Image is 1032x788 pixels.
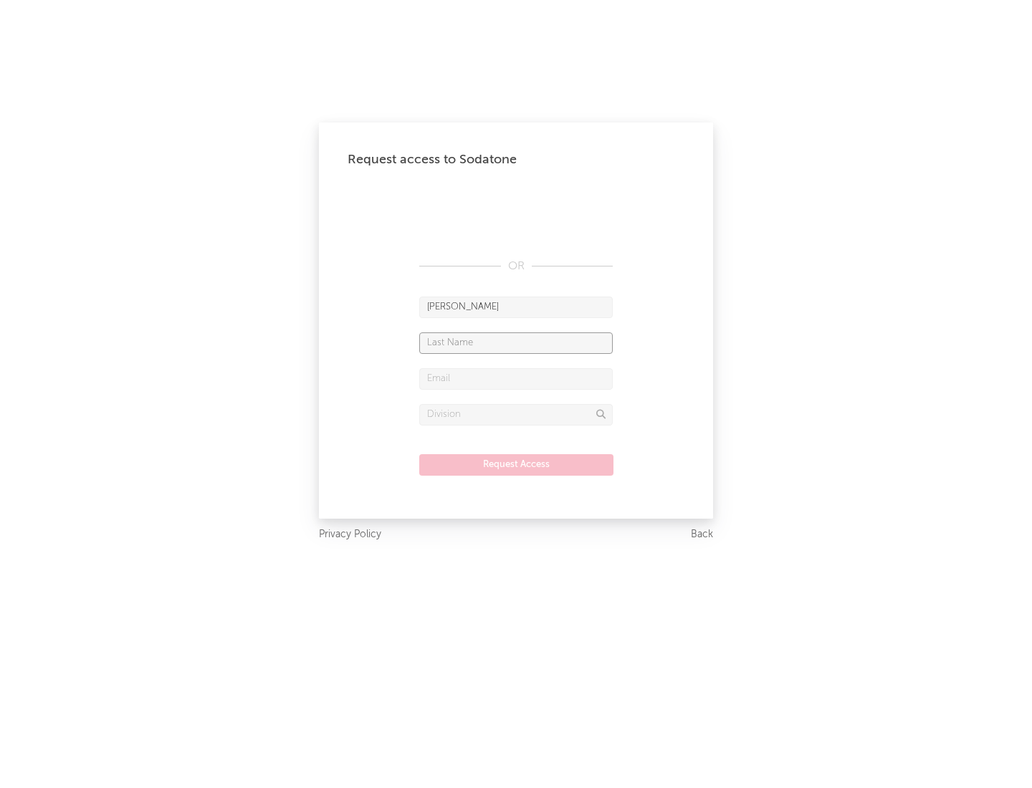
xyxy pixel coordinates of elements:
input: Email [419,368,613,390]
div: Request access to Sodatone [348,151,684,168]
input: First Name [419,297,613,318]
div: OR [419,258,613,275]
a: Back [691,526,713,544]
a: Privacy Policy [319,526,381,544]
input: Division [419,404,613,426]
input: Last Name [419,332,613,354]
button: Request Access [419,454,613,476]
